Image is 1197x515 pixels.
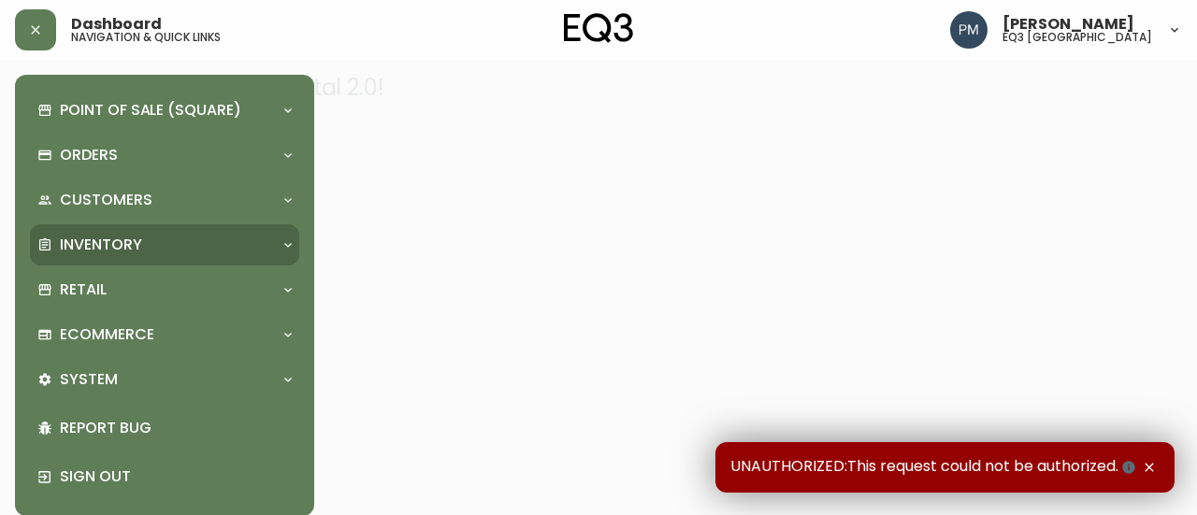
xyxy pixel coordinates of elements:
p: System [60,369,118,390]
h5: navigation & quick links [71,32,221,43]
div: Ecommerce [30,314,299,355]
p: Inventory [60,235,142,255]
p: Orders [60,145,118,165]
p: Point of Sale (Square) [60,100,241,121]
p: Sign Out [60,466,292,487]
img: 0a7c5790205149dfd4c0ba0a3a48f705 [950,11,988,49]
img: logo [564,13,633,43]
div: Customers [30,179,299,221]
span: Dashboard [71,17,162,32]
div: Inventory [30,224,299,265]
div: Sign Out [30,452,299,501]
div: Report Bug [30,404,299,452]
p: Report Bug [60,418,292,438]
p: Customers [60,190,152,210]
p: Retail [60,279,107,300]
div: Point of Sale (Square) [30,90,299,131]
p: Ecommerce [60,324,154,345]
span: UNAUTHORIZED:This request could not be authorized. [730,457,1139,478]
div: System [30,359,299,400]
span: [PERSON_NAME] [1002,17,1134,32]
h5: eq3 [GEOGRAPHIC_DATA] [1002,32,1152,43]
div: Orders [30,135,299,176]
div: Retail [30,269,299,310]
